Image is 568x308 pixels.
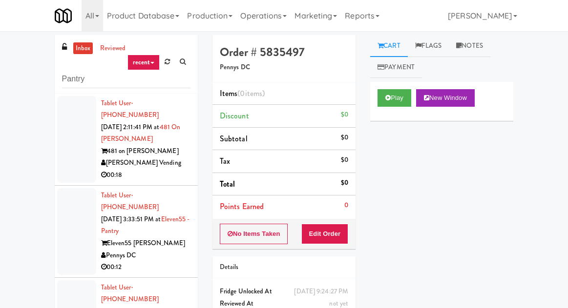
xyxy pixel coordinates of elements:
[220,88,265,99] span: Items
[101,169,190,181] div: 00:18
[378,89,411,107] button: Play
[237,88,265,99] span: (0 )
[220,64,348,71] h5: Pennys DC
[101,214,161,224] span: [DATE] 3:33:51 PM at
[220,46,348,58] h4: Order # 5835497
[220,155,230,167] span: Tax
[55,7,72,24] img: Micromart
[301,224,349,244] button: Edit Order
[101,283,159,304] a: Tablet User· [PHONE_NUMBER]
[341,109,348,121] div: $0
[98,42,128,55] a: reviewed
[220,133,248,144] span: Subtotal
[101,261,190,273] div: 00:12
[294,286,348,298] div: [DATE] 9:24:27 PM
[55,94,198,186] li: Tablet User· [PHONE_NUMBER][DATE] 2:11:41 PM at481 on [PERSON_NAME]481 on [PERSON_NAME][PERSON_NA...
[55,186,198,278] li: Tablet User· [PHONE_NUMBER][DATE] 3:33:51 PM atEleven55 - PantryEleven55 [PERSON_NAME]Pennys DC00:12
[101,98,159,120] a: Tablet User· [PHONE_NUMBER]
[449,35,490,57] a: Notes
[220,178,235,190] span: Total
[341,132,348,144] div: $0
[344,199,348,212] div: 0
[101,250,190,262] div: Pennys DC
[341,177,348,189] div: $0
[220,110,249,121] span: Discount
[127,55,160,70] a: recent
[220,286,348,298] div: Fridge Unlocked At
[220,261,348,273] div: Details
[62,70,190,88] input: Search vision orders
[370,35,408,57] a: Cart
[101,145,190,157] div: 481 on [PERSON_NAME]
[416,89,475,107] button: New Window
[101,157,190,169] div: [PERSON_NAME] Vending
[408,35,449,57] a: Flags
[101,237,190,250] div: Eleven55 [PERSON_NAME]
[220,201,264,212] span: Points Earned
[73,42,93,55] a: inbox
[329,299,348,308] span: not yet
[245,88,263,99] ng-pluralize: items
[101,191,159,212] a: Tablet User· [PHONE_NUMBER]
[101,122,160,132] span: [DATE] 2:11:41 PM at
[370,57,422,78] a: Payment
[220,224,288,244] button: No Items Taken
[341,154,348,166] div: $0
